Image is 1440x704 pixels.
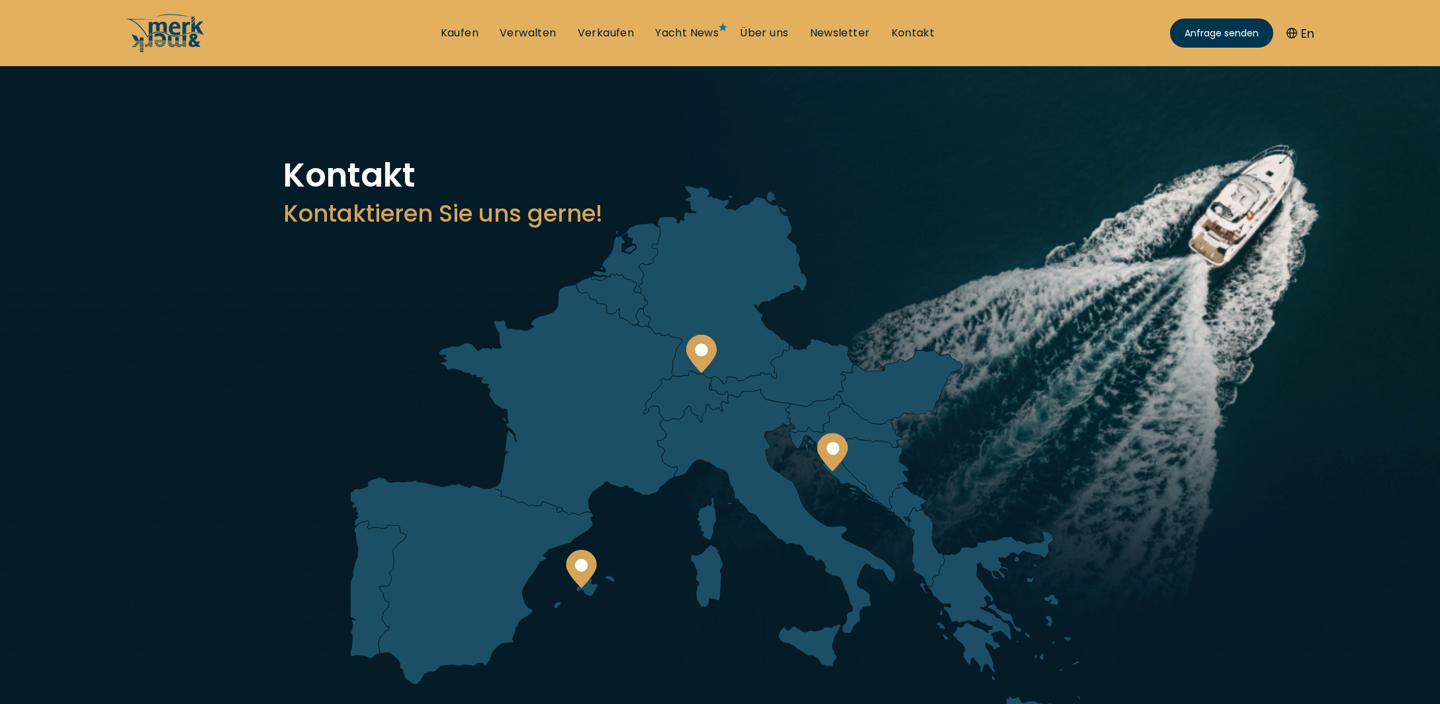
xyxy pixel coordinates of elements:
[441,26,478,40] a: Kaufen
[283,197,1157,230] h3: Kontaktieren Sie uns gerne!
[810,26,870,40] a: Newsletter
[1286,24,1314,42] button: En
[740,26,788,40] a: Über uns
[1170,19,1273,48] a: Anfrage senden
[1185,26,1259,40] span: Anfrage senden
[891,26,935,40] a: Kontakt
[655,26,719,40] a: Yacht News
[578,26,635,40] a: Verkaufen
[283,159,1157,192] h1: Kontakt
[500,26,557,40] a: Verwalten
